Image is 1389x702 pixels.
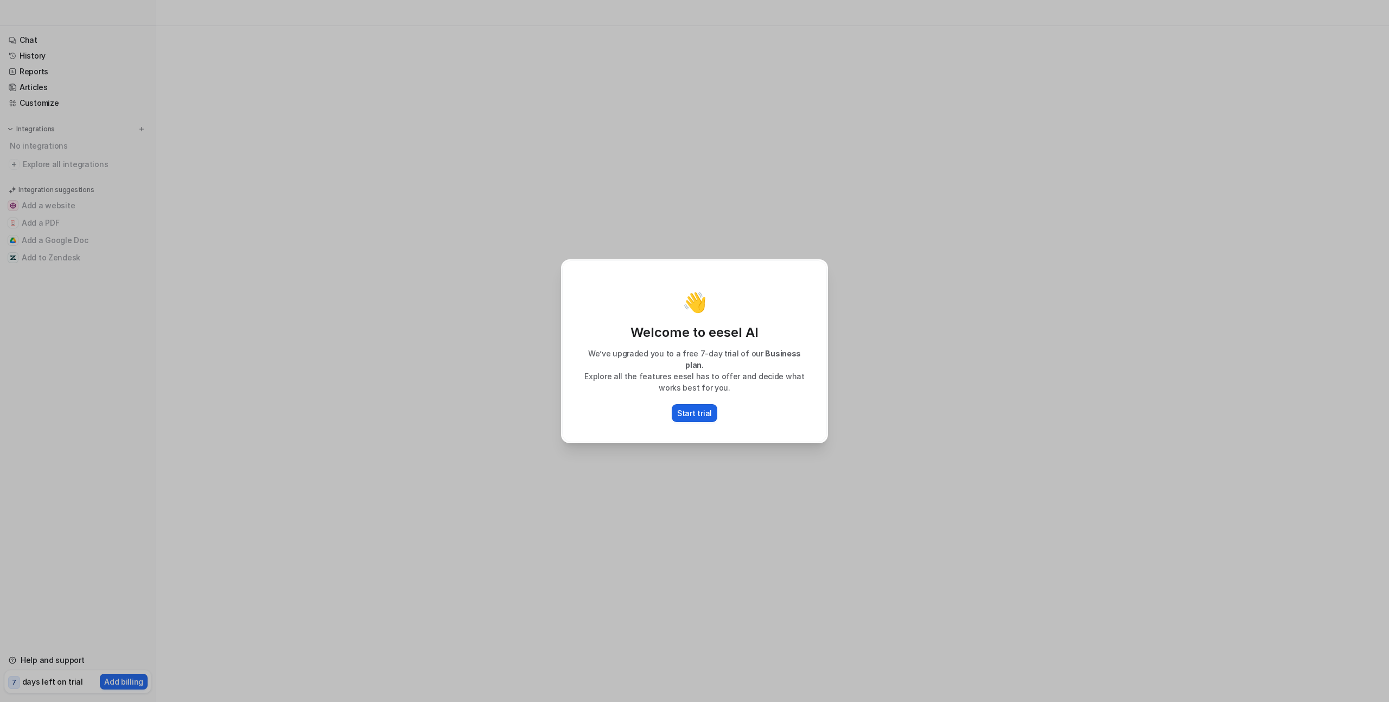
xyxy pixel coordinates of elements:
p: We’ve upgraded you to a free 7-day trial of our [574,348,815,371]
p: Start trial [677,407,712,419]
p: 👋 [683,291,707,313]
button: Start trial [672,404,717,422]
p: Explore all the features eesel has to offer and decide what works best for you. [574,371,815,393]
p: Welcome to eesel AI [574,324,815,341]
